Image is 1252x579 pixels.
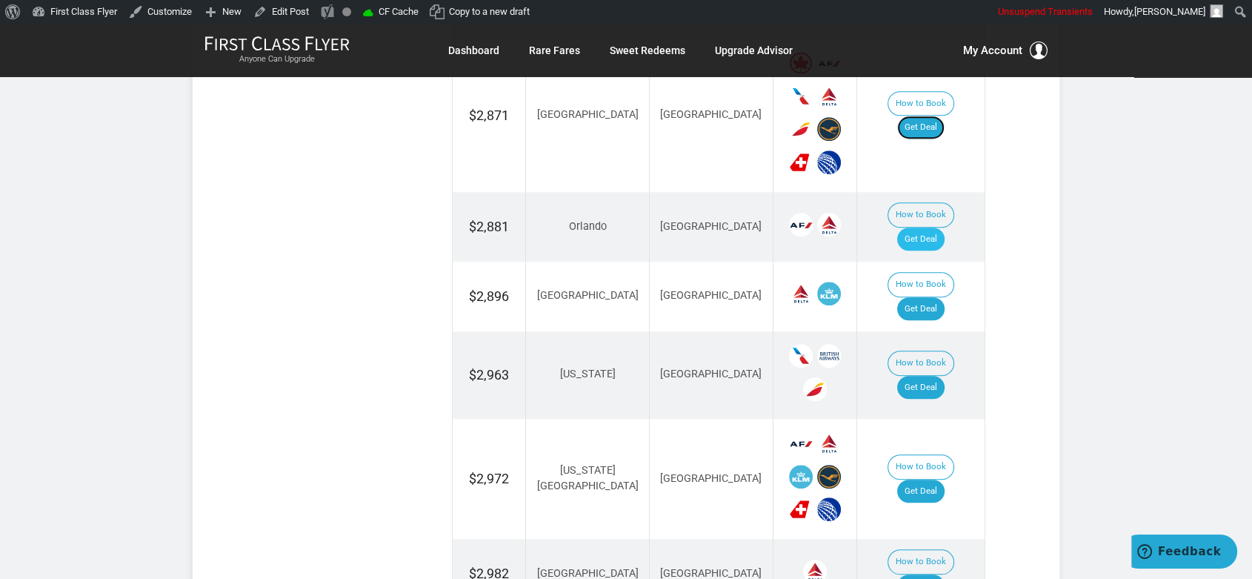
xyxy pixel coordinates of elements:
[789,431,813,455] span: Air France
[559,368,615,380] span: [US_STATE]
[817,85,841,108] span: Delta Airlines
[789,213,813,236] span: Air France
[660,108,762,121] span: [GEOGRAPHIC_DATA]
[897,376,945,400] a: Get Deal
[803,377,827,401] span: Iberia
[610,37,685,64] a: Sweet Redeems
[469,288,509,304] span: $2,896
[817,431,841,455] span: Delta Airlines
[715,37,793,64] a: Upgrade Advisor
[204,36,350,51] img: First Class Flyer
[536,108,638,121] span: [GEOGRAPHIC_DATA]
[888,549,954,575] button: How to Book
[469,367,509,383] span: $2,963
[204,36,350,65] a: First Class FlyerAnyone Can Upgrade
[660,368,762,380] span: [GEOGRAPHIC_DATA]
[568,220,606,233] span: Orlando
[789,497,813,521] span: Swiss
[817,213,841,236] span: Delta Airlines
[817,282,841,305] span: KLM
[789,344,813,368] span: American Airlines
[660,289,762,302] span: [GEOGRAPHIC_DATA]
[789,150,813,174] span: Swiss
[529,37,580,64] a: Rare Fares
[963,42,1048,59] button: My Account
[888,91,954,116] button: How to Book
[897,116,945,139] a: Get Deal
[660,220,762,233] span: [GEOGRAPHIC_DATA]
[817,344,841,368] span: British Airways
[897,480,945,503] a: Get Deal
[817,117,841,141] span: Lufthansa
[660,472,762,485] span: [GEOGRAPHIC_DATA]
[789,465,813,489] span: KLM
[817,465,841,489] span: Lufthansa
[469,471,509,486] span: $2,972
[888,351,954,376] button: How to Book
[817,150,841,174] span: United
[1134,6,1205,17] span: [PERSON_NAME]
[963,42,1022,59] span: My Account
[998,6,1093,17] span: Unsuspend Transients
[897,228,945,251] a: Get Deal
[536,464,638,492] span: [US_STATE][GEOGRAPHIC_DATA]
[888,454,954,480] button: How to Book
[888,202,954,228] button: How to Book
[1131,535,1237,572] iframe: Opens a widget where you can find more information
[204,54,350,64] small: Anyone Can Upgrade
[469,107,509,123] span: $2,871
[789,282,813,305] span: Delta Airlines
[536,289,638,302] span: [GEOGRAPHIC_DATA]
[448,37,499,64] a: Dashboard
[888,272,954,297] button: How to Book
[789,117,813,141] span: Iberia
[469,219,509,234] span: $2,881
[897,297,945,321] a: Get Deal
[789,85,813,108] span: American Airlines
[817,497,841,521] span: United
